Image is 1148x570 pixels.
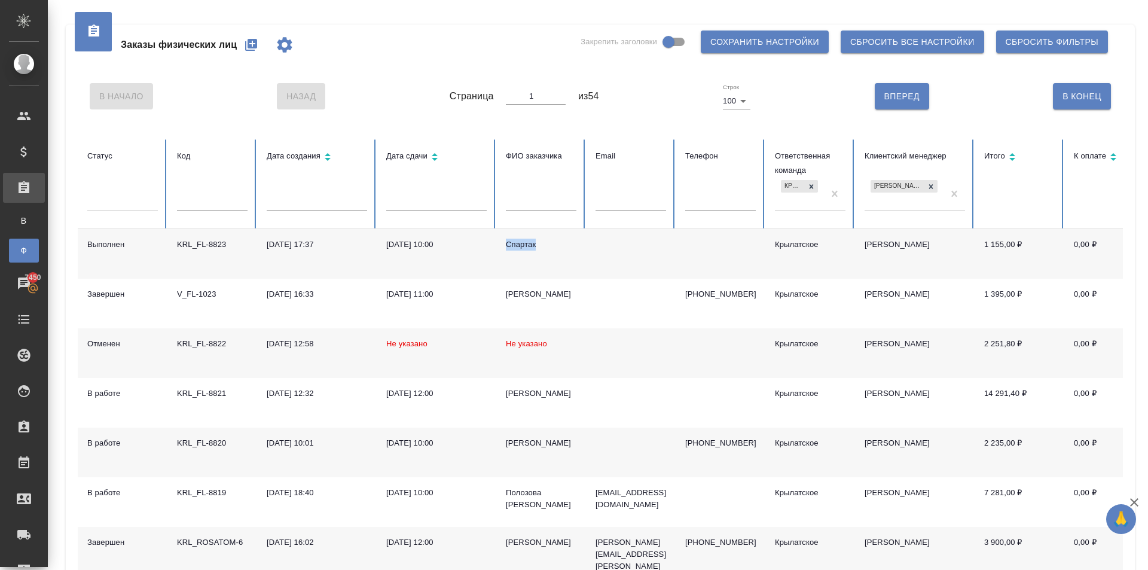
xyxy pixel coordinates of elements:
div: [PERSON_NAME] [871,180,924,193]
div: Завершен [87,537,158,548]
div: Сортировка [984,149,1055,166]
span: Страница [450,89,494,103]
td: 2 251,80 ₽ [975,328,1064,378]
div: Крылатское [775,388,845,400]
button: Сохранить настройки [701,31,829,53]
div: [DATE] 12:00 [386,388,487,400]
div: [PERSON_NAME] [506,537,576,548]
div: Отменен [87,338,158,350]
td: [PERSON_NAME] [855,229,975,279]
div: KRL_FL-8819 [177,487,248,499]
span: Заказы физических лиц [121,38,237,52]
td: [PERSON_NAME] [855,428,975,477]
span: 🙏 [1111,507,1131,532]
div: [PERSON_NAME] [506,288,576,300]
span: Не указано [386,339,428,348]
span: Закрепить заголовки [581,36,657,48]
a: 7450 [3,269,45,298]
div: Крылатское [775,437,845,449]
div: Клиентский менеджер [865,149,965,163]
p: [PHONE_NUMBER] [685,288,756,300]
button: Сбросить фильтры [996,31,1108,53]
td: [PERSON_NAME] [855,477,975,527]
div: Email [596,149,666,163]
div: В работе [87,487,158,499]
div: 100 [723,93,750,109]
div: KRL_FL-8823 [177,239,248,251]
td: [PERSON_NAME] [855,279,975,328]
div: Выполнен [87,239,158,251]
label: Строк [723,84,739,90]
div: В работе [87,437,158,449]
span: Ф [15,245,33,257]
div: [DATE] 12:58 [267,338,367,350]
button: Вперед [875,83,929,109]
div: [PERSON_NAME] [506,388,576,400]
td: 14 291,40 ₽ [975,378,1064,428]
div: [DATE] 10:01 [267,437,367,449]
div: KRL_FL-8822 [177,338,248,350]
td: 1 395,00 ₽ [975,279,1064,328]
p: [PHONE_NUMBER] [685,437,756,449]
div: Спартак [506,239,576,251]
p: [EMAIL_ADDRESS][DOMAIN_NAME] [596,487,666,511]
div: Полозова [PERSON_NAME] [506,487,576,511]
div: Крылатское [775,288,845,300]
td: 7 281,00 ₽ [975,477,1064,527]
div: [PERSON_NAME] [506,437,576,449]
a: Ф [9,239,39,263]
div: [DATE] 10:00 [386,487,487,499]
div: [DATE] 12:32 [267,388,367,400]
div: Сортировка [1074,149,1144,166]
div: [DATE] 12:00 [386,537,487,548]
div: [DATE] 17:37 [267,239,367,251]
td: [PERSON_NAME] [855,328,975,378]
div: [DATE] 10:00 [386,437,487,449]
button: Сбросить все настройки [841,31,984,53]
div: KRL_FL-8821 [177,388,248,400]
span: Сбросить все настройки [850,35,975,50]
span: Сохранить настройки [710,35,819,50]
span: Не указано [506,339,547,348]
div: Сортировка [386,149,487,166]
td: 1 155,00 ₽ [975,229,1064,279]
div: KRL_FL-8820 [177,437,248,449]
div: [DATE] 18:40 [267,487,367,499]
div: Крылатское [775,338,845,350]
div: Сортировка [267,149,367,166]
button: В Конец [1053,83,1111,109]
div: V_FL-1023 [177,288,248,300]
div: [DATE] 10:00 [386,239,487,251]
div: KRL_ROSATOM-6 [177,537,248,548]
button: 🙏 [1106,504,1136,534]
span: из 54 [578,89,599,103]
span: Сбросить фильтры [1006,35,1098,50]
div: Крылатское [775,239,845,251]
div: Крылатское [775,487,845,499]
div: Крылатское [775,537,845,548]
div: Ответственная команда [775,149,845,178]
a: В [9,209,39,233]
div: Код [177,149,248,163]
div: Статус [87,149,158,163]
span: Вперед [884,89,920,104]
div: Крылатское [781,180,805,193]
span: 7450 [17,272,48,284]
span: В Конец [1062,89,1101,104]
div: Завершен [87,288,158,300]
p: [PHONE_NUMBER] [685,537,756,548]
span: В [15,215,33,227]
td: [PERSON_NAME] [855,378,975,428]
button: Создать [237,31,265,59]
div: [DATE] 16:33 [267,288,367,300]
div: [DATE] 16:02 [267,537,367,548]
div: Телефон [685,149,756,163]
div: В работе [87,388,158,400]
td: 2 235,00 ₽ [975,428,1064,477]
div: ФИО заказчика [506,149,576,163]
div: [DATE] 11:00 [386,288,487,300]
